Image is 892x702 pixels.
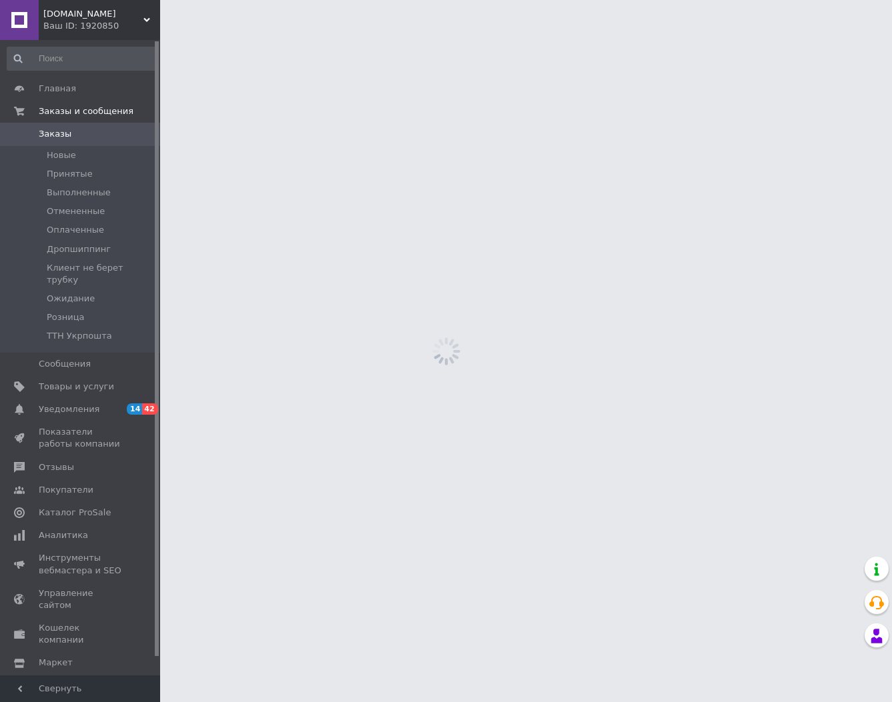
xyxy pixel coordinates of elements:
span: Дропшиппинг [47,243,111,255]
span: 42 [142,403,157,415]
span: Инструменты вебмастера и SEO [39,552,123,576]
span: Управление сайтом [39,587,123,611]
div: Ваш ID: 1920850 [43,20,160,32]
span: Маркет [39,657,73,669]
span: Отзывы [39,461,74,473]
span: Заказы [39,128,71,140]
span: Товары и услуги [39,381,114,393]
span: Главная [39,83,76,95]
span: Сообщения [39,358,91,370]
input: Поиск [7,47,157,71]
span: Аналитика [39,529,88,541]
span: Показатели работы компании [39,426,123,450]
span: Ожидание [47,293,95,305]
span: 14 [127,403,142,415]
span: ORGANIZE.IN.UA [43,8,143,20]
span: Оплаченные [47,224,104,236]
span: Розница [47,311,84,323]
span: Выполненные [47,187,111,199]
span: Клиент не берет трубку [47,262,155,286]
span: Заказы и сообщения [39,105,133,117]
span: Новые [47,149,76,161]
span: Отмененные [47,205,105,217]
span: Каталог ProSale [39,507,111,519]
span: Кошелек компании [39,622,123,646]
span: Уведомления [39,403,99,415]
span: Принятые [47,168,93,180]
span: ТТН Укрпошта [47,330,112,342]
span: Покупатели [39,484,93,496]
